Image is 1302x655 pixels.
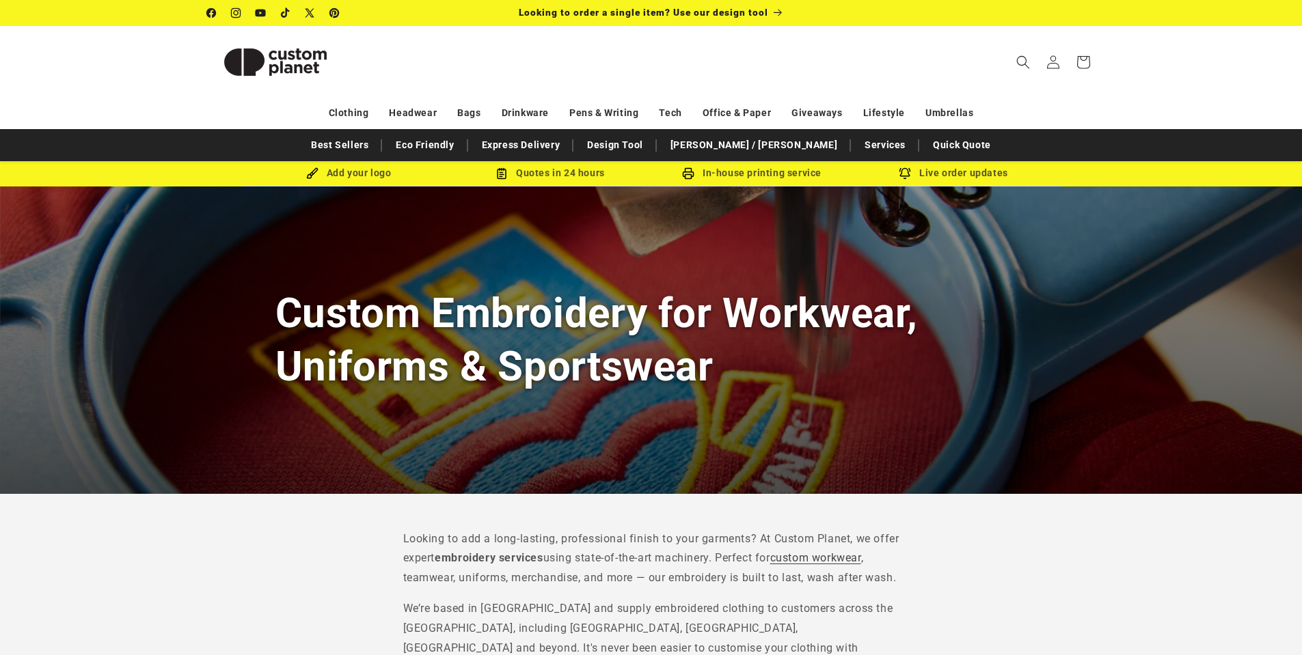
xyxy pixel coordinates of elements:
a: Headwear [389,101,437,125]
a: Quick Quote [926,133,998,157]
a: Office & Paper [703,101,771,125]
div: Quotes in 24 hours [450,165,651,182]
summary: Search [1008,47,1038,77]
a: Best Sellers [304,133,375,157]
div: Live order updates [853,165,1055,182]
strong: embroidery services [435,551,543,564]
span: Looking to order a single item? Use our design tool [519,7,768,18]
a: [PERSON_NAME] / [PERSON_NAME] [664,133,844,157]
img: In-house printing [682,167,694,180]
a: Express Delivery [475,133,567,157]
a: Eco Friendly [389,133,461,157]
a: Giveaways [791,101,842,125]
img: Brush Icon [306,167,318,180]
img: Custom Planet [207,31,344,93]
a: Pens & Writing [569,101,638,125]
a: Lifestyle [863,101,905,125]
p: Looking to add a long-lasting, professional finish to your garments? At Custom Planet, we offer e... [403,529,899,588]
a: Drinkware [502,101,549,125]
a: custom workwear [770,551,861,564]
div: In-house printing service [651,165,853,182]
a: Umbrellas [925,101,973,125]
a: Design Tool [580,133,650,157]
div: Add your logo [248,165,450,182]
a: Tech [659,101,681,125]
a: Custom Planet [202,26,349,98]
img: Order Updates Icon [496,167,508,180]
a: Clothing [329,101,369,125]
a: Services [858,133,912,157]
img: Order updates [899,167,911,180]
a: Bags [457,101,480,125]
h1: Custom Embroidery for Workwear, Uniforms & Sportswear [275,287,1027,392]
